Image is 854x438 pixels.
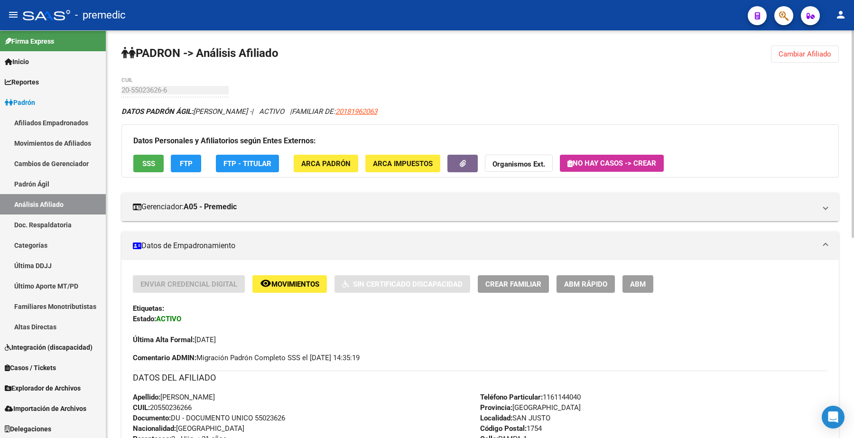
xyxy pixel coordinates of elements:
[480,424,542,433] span: 1754
[133,304,164,313] strong: Etiquetas:
[133,335,216,344] span: [DATE]
[271,280,319,289] span: Movimientos
[133,414,285,422] span: DU - DOCUMENTO UNICO 55023626
[835,9,846,20] mat-icon: person
[630,280,646,289] span: ABM
[5,36,54,47] span: Firma Express
[5,342,93,353] span: Integración (discapacidad)
[140,280,237,289] span: Enviar Credencial Digital
[121,232,839,260] mat-expansion-panel-header: Datos de Empadronamiento
[133,393,160,401] strong: Apellido:
[492,160,545,168] strong: Organismos Ext.
[260,278,271,289] mat-icon: remove_red_eye
[5,77,39,87] span: Reportes
[252,275,327,293] button: Movimientos
[121,47,278,60] strong: PADRON -> Análisis Afiliado
[480,414,550,422] span: SAN JUSTO
[622,275,653,293] button: ABM
[133,335,195,344] strong: Última Alta Formal:
[133,403,150,412] strong: CUIL:
[334,275,470,293] button: Sin Certificado Discapacidad
[353,280,463,289] span: Sin Certificado Discapacidad
[121,107,193,116] strong: DATOS PADRÓN ÁGIL:
[133,424,176,433] strong: Nacionalidad:
[121,107,251,116] span: [PERSON_NAME] -
[133,393,215,401] span: [PERSON_NAME]
[564,280,607,289] span: ABM Rápido
[485,280,541,289] span: Crear Familiar
[142,159,155,168] span: SSS
[5,403,86,414] span: Importación de Archivos
[75,5,126,26] span: - premedic
[779,50,831,58] span: Cambiar Afiliado
[223,159,271,168] span: FTP - Titular
[121,193,839,221] mat-expansion-panel-header: Gerenciador:A05 - Premedic
[5,424,51,434] span: Delegaciones
[121,107,377,116] i: | ACTIVO |
[133,315,156,323] strong: Estado:
[133,241,816,251] mat-panel-title: Datos de Empadronamiento
[485,155,553,172] button: Organismos Ext.
[171,155,201,172] button: FTP
[480,414,512,422] strong: Localidad:
[5,56,29,67] span: Inicio
[335,107,377,116] span: 20181962063
[301,159,351,168] span: ARCA Padrón
[292,107,377,116] span: FAMILIAR DE:
[771,46,839,63] button: Cambiar Afiliado
[8,9,19,20] mat-icon: menu
[133,353,360,363] span: Migración Padrón Completo SSS el [DATE] 14:35:19
[133,134,827,148] h3: Datos Personales y Afiliatorios según Entes Externos:
[133,371,827,384] h3: DATOS DEL AFILIADO
[480,393,543,401] strong: Teléfono Particular:
[5,383,81,393] span: Explorador de Archivos
[822,406,845,429] div: Open Intercom Messenger
[560,155,664,172] button: No hay casos -> Crear
[133,403,192,412] span: 20550236266
[373,159,433,168] span: ARCA Impuestos
[133,155,164,172] button: SSS
[133,275,245,293] button: Enviar Credencial Digital
[216,155,279,172] button: FTP - Titular
[480,403,581,412] span: [GEOGRAPHIC_DATA]
[480,393,581,401] span: 1161144040
[478,275,549,293] button: Crear Familiar
[5,363,56,373] span: Casos / Tickets
[480,403,512,412] strong: Provincia:
[133,354,196,362] strong: Comentario ADMIN:
[180,159,193,168] span: FTP
[184,202,237,212] strong: A05 - Premedic
[133,202,816,212] mat-panel-title: Gerenciador:
[5,97,35,108] span: Padrón
[156,315,181,323] strong: ACTIVO
[480,424,527,433] strong: Código Postal:
[294,155,358,172] button: ARCA Padrón
[557,275,615,293] button: ABM Rápido
[567,159,656,168] span: No hay casos -> Crear
[133,414,171,422] strong: Documento:
[365,155,440,172] button: ARCA Impuestos
[133,424,244,433] span: [GEOGRAPHIC_DATA]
